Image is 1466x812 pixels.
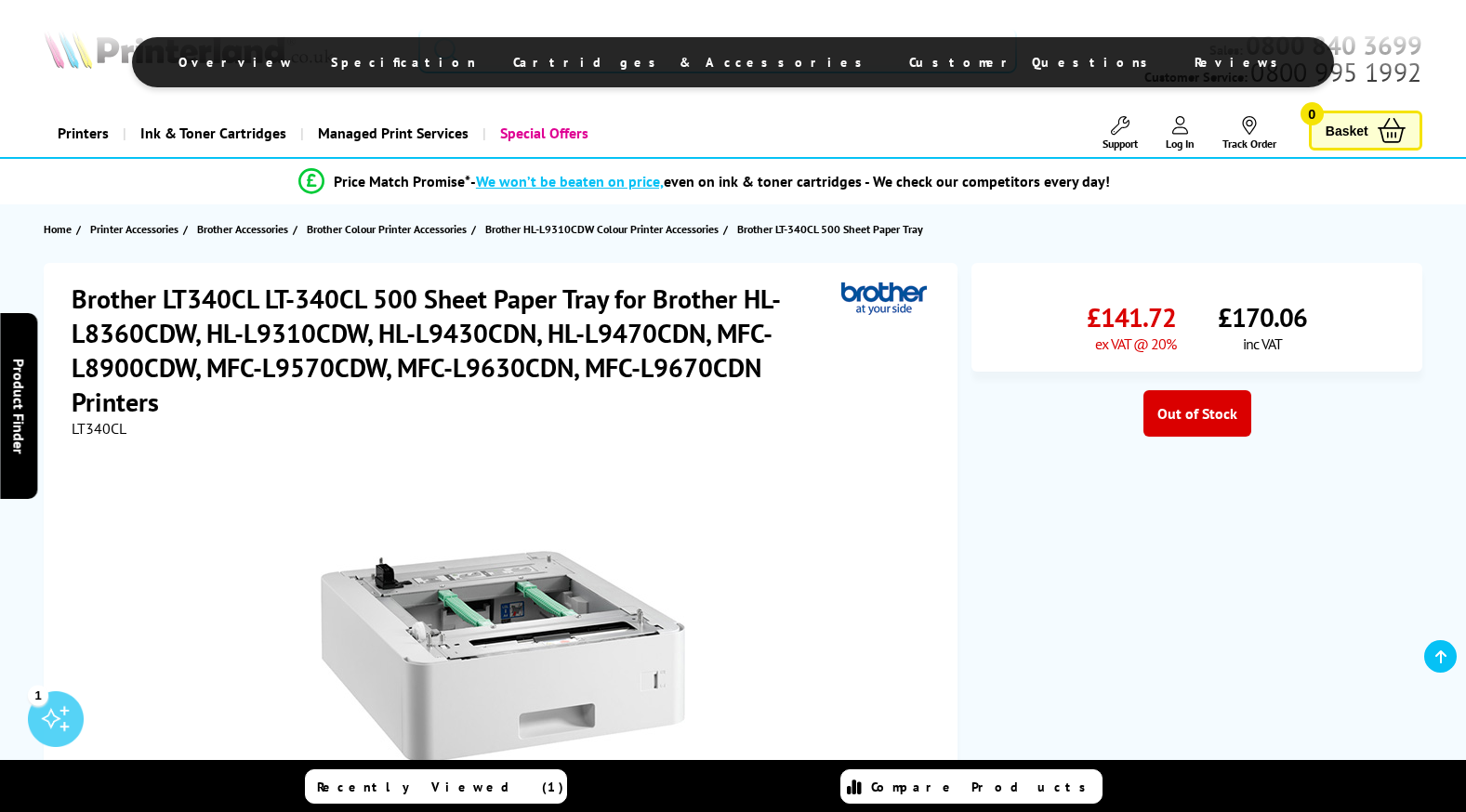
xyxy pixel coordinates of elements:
a: Support [1103,116,1138,151]
span: 0 [1301,102,1324,125]
span: Brother Accessories [197,219,288,239]
div: - even on ink & toner cartridges - We check our competitors every day! [470,172,1110,190]
span: Home [44,219,72,239]
span: Reviews [1195,54,1288,71]
span: Overview [178,54,294,71]
a: Printer Accessories [90,219,183,239]
span: Specification [331,54,476,71]
span: Compare Products [871,779,1096,795]
span: £170.06 [1218,300,1307,334]
span: Log In [1166,137,1195,151]
a: Brother LT-340CL 500 Sheet Paper Tray [737,219,928,239]
span: inc VAT [1243,334,1282,353]
a: Ink & Toner Cartridges [123,110,300,157]
h1: Brother LT340CL LT-340CL 500 Sheet Paper Tray for Brother HL-L8360CDW, HL-L9310CDW, HL-L9430CDN, ... [72,282,841,419]
a: Track Order [1222,116,1276,151]
span: Support [1103,137,1138,151]
a: Brother Accessories [197,219,293,239]
span: Printer Accessories [90,219,178,239]
span: £141.72 [1087,300,1176,334]
a: Log In [1166,116,1195,151]
span: Product Finder [9,359,28,454]
span: Price Match Promise* [334,172,470,190]
a: Recently Viewed (1) [305,769,567,804]
span: Recently Viewed (1) [317,779,564,795]
span: ex VAT @ 20% [1095,334,1176,353]
span: Brother HL-L9310CDW Colour Printer Accessories [485,219,719,239]
a: Printers [44,110,123,157]
a: Brother HL-L9310CDW Colour Printer Accessories [485,219,723,239]
a: Basket 0 [1309,111,1422,151]
span: Customer Questions [909,54,1157,71]
span: Basket [1326,118,1368,143]
li: modal_Promise [9,165,1399,198]
span: LT340CL [72,419,126,438]
span: Cartridges & Accessories [513,54,872,71]
div: 1 [28,685,48,705]
a: Brother Colour Printer Accessories [307,219,471,239]
span: Brother Colour Printer Accessories [307,219,467,239]
span: We won’t be beaten on price, [476,172,664,190]
span: Ink & Toner Cartridges [140,110,286,157]
a: Managed Print Services [300,110,482,157]
div: Out of Stock [1143,390,1251,437]
a: Special Offers [482,110,602,157]
img: Brother [841,282,927,316]
a: Home [44,219,76,239]
a: Compare Products [840,769,1103,804]
span: Brother LT-340CL 500 Sheet Paper Tray [737,219,923,239]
